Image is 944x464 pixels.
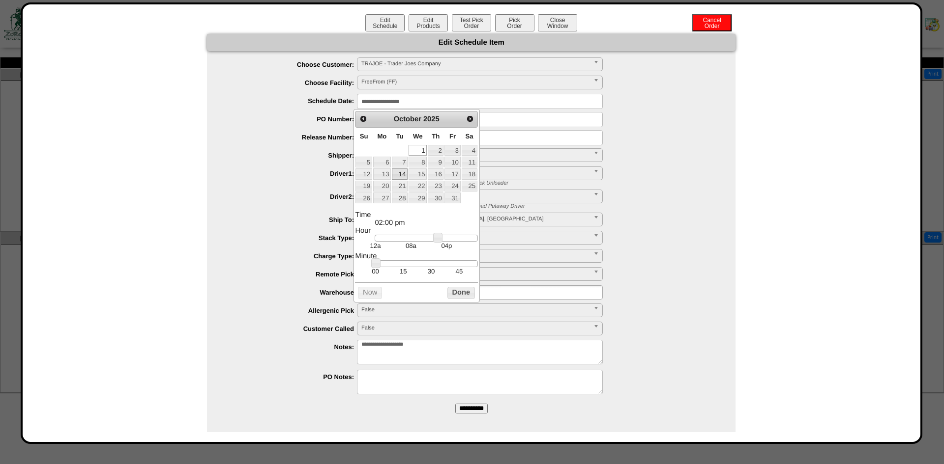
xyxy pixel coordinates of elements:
[429,242,464,250] td: 04p
[227,252,357,260] label: Charge Type:
[409,145,427,156] a: 1
[365,14,405,31] button: EditSchedule
[409,192,427,203] a: 29
[355,252,477,260] dt: Minute
[227,216,357,223] label: Ship To:
[227,234,357,242] label: Stack Type:
[227,170,357,177] label: Driver1:
[537,22,578,29] a: CloseWindow
[375,219,477,227] dd: 02:00 pm
[361,267,389,275] td: 00
[360,133,368,140] span: Sunday
[227,343,357,351] label: Notes:
[355,157,372,167] a: 5
[355,181,372,191] a: 19
[227,61,357,68] label: Choose Customer:
[377,133,386,140] span: Monday
[413,133,423,140] span: Wednesday
[396,133,404,140] span: Tuesday
[227,152,357,159] label: Shipper:
[355,211,477,219] dt: Time
[392,168,408,179] a: 14
[692,14,732,31] button: CancelOrder
[462,168,477,179] a: 18
[428,157,443,167] a: 9
[393,242,429,250] td: 08a
[357,242,393,250] td: 12a
[428,181,443,191] a: 23
[373,168,391,179] a: 13
[227,115,357,123] label: PO Number:
[409,181,427,191] a: 22
[227,325,357,332] label: Customer Called
[358,287,382,299] button: Now
[466,133,473,140] span: Saturday
[462,145,477,156] a: 4
[423,115,440,123] span: 2025
[392,192,408,203] a: 28
[449,133,456,140] span: Friday
[361,76,590,88] span: FreeFrom (FF)
[361,322,590,334] span: False
[394,115,421,123] span: October
[409,168,427,179] a: 15
[495,14,534,31] button: PickOrder
[432,133,440,140] span: Thursday
[428,145,443,156] a: 2
[227,134,357,141] label: Release Number:
[462,157,477,167] a: 11
[227,97,357,105] label: Schedule Date:
[361,304,590,316] span: False
[355,192,372,203] a: 26
[227,79,357,86] label: Choose Facility:
[227,307,357,314] label: Allergenic Pick
[452,14,491,31] button: Test PickOrder
[227,193,357,200] label: Driver2:
[538,14,577,31] button: CloseWindow
[466,115,474,123] span: Next
[373,192,391,203] a: 27
[227,271,357,278] label: Remote Pick
[445,267,473,275] td: 45
[444,168,460,179] a: 17
[463,112,476,125] a: Next
[356,112,369,125] a: Prev
[447,287,475,299] button: Done
[462,181,477,191] a: 25
[207,34,736,51] div: Edit Schedule Item
[444,157,460,167] a: 10
[389,267,417,275] td: 15
[350,180,736,186] div: * Driver 1: Shipment Load Picker OR Receiving Truck Unloader
[392,157,408,167] a: 7
[444,192,460,203] a: 31
[355,227,477,235] dt: Hour
[227,289,357,296] label: Warehouse
[350,203,736,209] div: * Driver 2: Shipment Truck Loader OR Receiving Load Putaway Driver
[428,192,443,203] a: 30
[409,14,448,31] button: EditProducts
[444,181,460,191] a: 24
[417,267,445,275] td: 30
[373,181,391,191] a: 20
[227,373,357,381] label: PO Notes:
[444,145,460,156] a: 3
[359,115,367,123] span: Prev
[428,168,443,179] a: 16
[361,58,590,70] span: TRAJOE - Trader Joes Company
[355,168,372,179] a: 12
[373,157,391,167] a: 6
[392,181,408,191] a: 21
[409,157,427,167] a: 8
